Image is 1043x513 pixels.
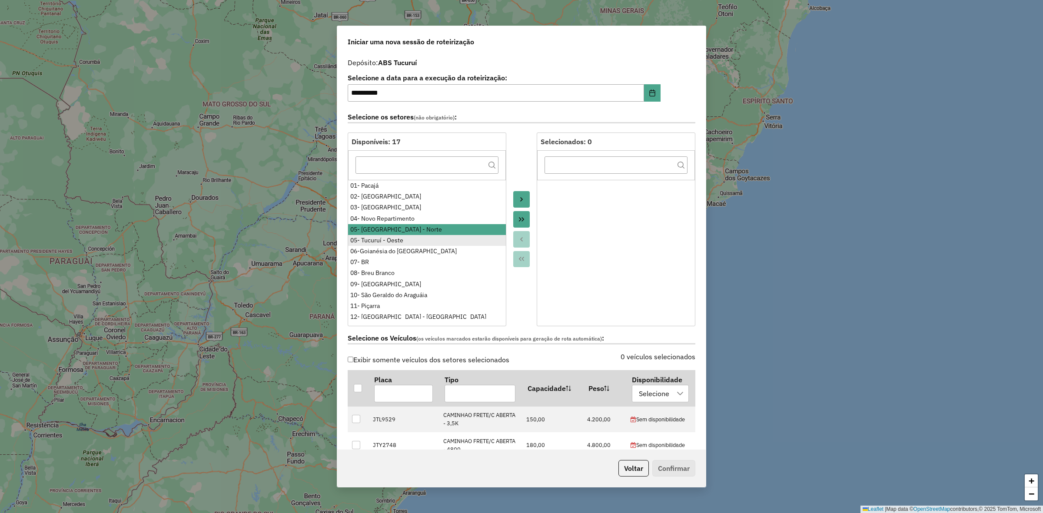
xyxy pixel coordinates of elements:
[350,236,504,245] div: 05- Tucuruí - Oeste
[913,506,950,512] a: OpenStreetMap
[348,57,695,68] div: Depósito:
[521,432,582,458] td: 180,00
[438,407,521,432] td: CAMINHAO FRETE/C ABERTA - 3,5K
[350,301,504,311] div: 11- Piçarra
[368,370,438,406] th: Placa
[438,370,521,406] th: Tipo
[1029,475,1034,486] span: +
[350,192,504,201] div: 02- [GEOGRAPHIC_DATA]
[621,351,695,362] label: 0 veículos selecionados
[618,460,649,477] button: Voltar
[350,203,504,212] div: 03- [GEOGRAPHIC_DATA]
[368,407,438,432] td: JTL9529
[348,73,661,83] label: Selecione a data para a execução da roteirização:
[350,225,504,234] div: 05- [GEOGRAPHIC_DATA] - Norte
[582,370,626,406] th: Peso
[350,280,504,289] div: 09- [GEOGRAPHIC_DATA]
[350,312,504,321] div: 12- [GEOGRAPHIC_DATA] - [GEOGRAPHIC_DATA]
[348,333,695,344] label: Selecione os Veículos :
[513,191,530,208] button: Move to Target
[438,432,521,458] td: CAMINHAO FRETE/C ABERTA - 4800
[350,291,504,300] div: 10- São Geraldo do Araguáia
[513,211,530,228] button: Move All to Target
[631,417,636,423] i: 'Roteirizador.NaoPossuiAgenda' | translate
[378,58,417,67] strong: ABS Tucuruí
[582,407,626,432] td: 4.200,00
[350,181,504,190] div: 01- Pacajá
[626,371,695,406] th: Disponibilidade
[1025,474,1038,487] a: Zoom in
[631,415,691,424] div: Sem disponibilidade
[414,114,455,121] span: (não obrigatório)
[368,432,438,458] td: JTY2748
[885,506,886,512] span: |
[416,335,602,342] span: (os veículos marcados estarão disponíveis para geração de rota automática)
[350,214,504,223] div: 04- Novo Repartimento
[348,112,695,123] label: Selecione os setores :
[636,385,672,402] div: Selecione
[350,258,504,267] div: 07- BR
[644,84,661,102] button: Choose Date
[1029,488,1034,499] span: −
[350,268,504,278] div: 08- Breu Branco
[1025,487,1038,500] a: Zoom out
[582,432,626,458] td: 4.800,00
[521,370,582,406] th: Capacidade
[631,443,636,448] i: 'Roteirizador.NaoPossuiAgenda' | translate
[348,36,474,47] span: Iniciar uma nova sessão de roteirização
[352,136,502,147] div: Disponíveis: 17
[863,506,884,512] a: Leaflet
[350,247,504,256] div: 06-Goianésia do [GEOGRAPHIC_DATA]
[631,441,691,449] div: Sem disponibilidade
[860,506,1043,513] div: Map data © contributors,© 2025 TomTom, Microsoft
[521,407,582,432] td: 150,00
[348,351,509,368] label: Exibir somente veículos dos setores selecionados
[348,357,353,362] input: Exibir somente veículos dos setores selecionados
[541,136,691,147] div: Selecionados: 0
